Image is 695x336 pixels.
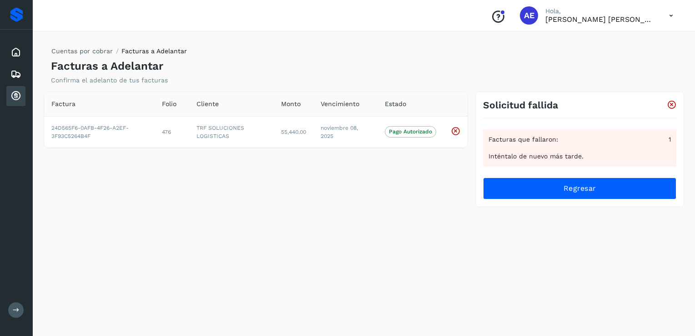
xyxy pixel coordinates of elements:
td: 476 [155,116,189,148]
span: 1 [669,135,671,144]
span: noviembre 08, 2025 [321,125,358,139]
span: Facturas a Adelantar [121,47,187,55]
div: Inténtalo de nuevo más tarde. [489,152,671,161]
span: Regresar [564,183,596,193]
div: Embarques [6,64,25,84]
p: Hola, [545,7,655,15]
span: Folio [162,99,176,109]
p: AARON EDUARDO GOMEZ ULLOA [545,15,655,24]
span: Vencimiento [321,99,359,109]
div: Cuentas por cobrar [6,86,25,106]
p: Pago Autorizado [389,128,432,135]
span: Estado [385,99,406,109]
td: 24D565F6-0AFB-4F26-A2EF-3F93C5264B4F [44,116,155,148]
div: Inicio [6,42,25,62]
a: Cuentas por cobrar [51,47,113,55]
h4: Facturas a Adelantar [51,60,163,73]
button: Regresar [483,178,676,199]
span: Monto [281,99,301,109]
nav: breadcrumb [51,46,187,60]
span: Factura [51,99,76,109]
td: TRF SOLUCIONES LOGISTICAS [189,116,274,148]
span: Cliente [196,99,219,109]
h3: Solicitud fallida [483,99,558,111]
span: 55,440.00 [281,129,306,135]
div: Facturas que fallaron: [489,135,671,144]
p: Confirma el adelanto de tus facturas [51,76,168,84]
